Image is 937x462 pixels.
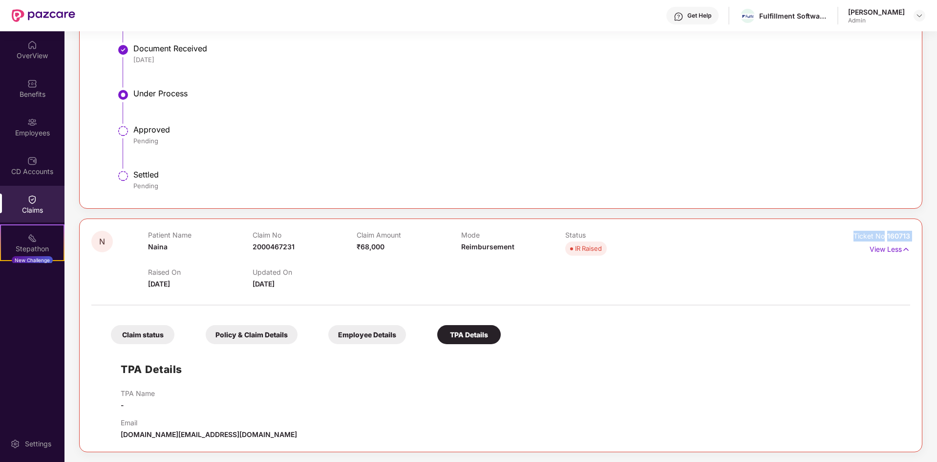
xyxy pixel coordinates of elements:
img: svg+xml;base64,PHN2ZyB4bWxucz0iaHR0cDovL3d3dy53My5vcmcvMjAwMC9zdmciIHdpZHRoPSIxNyIgaGVpZ2h0PSIxNy... [902,244,910,255]
span: Ticket No [853,232,887,240]
span: ₹68,000 [357,242,384,251]
div: Admin [848,17,905,24]
img: svg+xml;base64,PHN2ZyBpZD0iQmVuZWZpdHMiIHhtbG5zPSJodHRwOi8vd3d3LnczLm9yZy8yMDAwL3N2ZyIgd2lkdGg9Ij... [27,79,37,88]
p: Claim No [253,231,357,239]
p: Raised On [148,268,252,276]
div: Settled [133,170,900,179]
h1: TPA Details [121,361,182,377]
div: New Challenge [12,256,53,264]
div: Stepathon [1,243,64,253]
img: New Pazcare Logo [12,9,75,22]
img: Fulfil-Blue-Composite.png [741,14,755,20]
span: [DOMAIN_NAME][EMAIL_ADDRESS][DOMAIN_NAME] [121,430,297,439]
span: Naina [148,242,168,251]
span: 2000467231 [253,242,295,251]
img: svg+xml;base64,PHN2ZyBpZD0iSGVscC0zMngzMiIgeG1sbnM9Imh0dHA6Ly93d3cudzMub3JnLzIwMDAvc3ZnIiB3aWR0aD... [674,12,683,22]
img: svg+xml;base64,PHN2ZyBpZD0iQ0RfQWNjb3VudHMiIGRhdGEtbmFtZT0iQ0QgQWNjb3VudHMiIHhtbG5zPSJodHRwOi8vd3... [27,156,37,166]
span: Reimbursement [461,242,514,251]
div: Fulfillment Software Private Limited [759,11,828,21]
div: Settings [22,439,54,448]
div: Pending [133,181,900,190]
div: Document Received [133,44,900,53]
img: svg+xml;base64,PHN2ZyBpZD0iU3RlcC1Eb25lLTMyeDMyIiB4bWxucz0iaHR0cDovL3d3dy53My5vcmcvMjAwMC9zdmciIH... [117,44,129,56]
img: svg+xml;base64,PHN2ZyBpZD0iQ2xhaW0iIHhtbG5zPSJodHRwOi8vd3d3LnczLm9yZy8yMDAwL3N2ZyIgd2lkdGg9IjIwIi... [27,195,37,204]
img: svg+xml;base64,PHN2ZyBpZD0iRW1wbG95ZWVzIiB4bWxucz0iaHR0cDovL3d3dy53My5vcmcvMjAwMC9zdmciIHdpZHRoPS... [27,117,37,127]
span: [DATE] [148,280,170,288]
div: Policy & Claim Details [206,325,298,344]
p: Mode [461,231,565,239]
span: N [99,238,105,246]
span: - [121,401,124,409]
p: Status [565,231,669,239]
p: Email [121,418,297,427]
div: Approved [133,125,900,134]
p: View Less [870,242,910,255]
p: Patient Name [148,231,252,239]
p: Updated On [253,268,357,276]
img: svg+xml;base64,PHN2ZyB4bWxucz0iaHR0cDovL3d3dy53My5vcmcvMjAwMC9zdmciIHdpZHRoPSIyMSIgaGVpZ2h0PSIyMC... [27,233,37,243]
div: Under Process [133,88,900,98]
img: svg+xml;base64,PHN2ZyBpZD0iRHJvcGRvd24tMzJ4MzIiIHhtbG5zPSJodHRwOi8vd3d3LnczLm9yZy8yMDAwL3N2ZyIgd2... [916,12,923,20]
img: svg+xml;base64,PHN2ZyBpZD0iSG9tZSIgeG1sbnM9Imh0dHA6Ly93d3cudzMub3JnLzIwMDAvc3ZnIiB3aWR0aD0iMjAiIG... [27,40,37,50]
span: [DATE] [253,280,275,288]
img: svg+xml;base64,PHN2ZyBpZD0iU3RlcC1QZW5kaW5nLTMyeDMyIiB4bWxucz0iaHR0cDovL3d3dy53My5vcmcvMjAwMC9zdm... [117,170,129,182]
div: Pending [133,136,900,145]
div: TPA Details [437,325,501,344]
div: [PERSON_NAME] [848,7,905,17]
div: Claim status [111,325,174,344]
span: 160713 [887,232,910,240]
img: svg+xml;base64,PHN2ZyBpZD0iU3RlcC1BY3RpdmUtMzJ4MzIiIHhtbG5zPSJodHRwOi8vd3d3LnczLm9yZy8yMDAwL3N2Zy... [117,89,129,101]
div: IR Raised [575,243,602,253]
p: Claim Amount [357,231,461,239]
img: svg+xml;base64,PHN2ZyBpZD0iU3RlcC1QZW5kaW5nLTMyeDMyIiB4bWxucz0iaHR0cDovL3d3dy53My5vcmcvMjAwMC9zdm... [117,125,129,137]
div: Get Help [687,12,711,20]
div: Employee Details [328,325,406,344]
div: [DATE] [133,55,900,64]
p: TPA Name [121,389,155,397]
img: svg+xml;base64,PHN2ZyBpZD0iU2V0dGluZy0yMHgyMCIgeG1sbnM9Imh0dHA6Ly93d3cudzMub3JnLzIwMDAvc3ZnIiB3aW... [10,439,20,449]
